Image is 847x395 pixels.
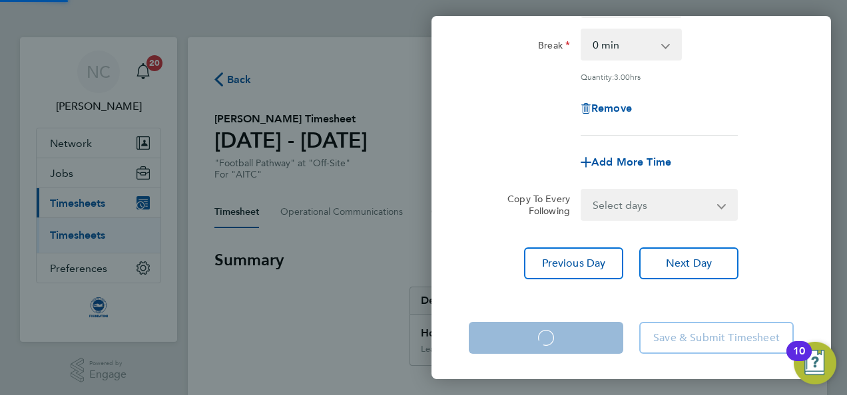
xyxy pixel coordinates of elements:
[581,103,632,114] button: Remove
[639,247,738,279] button: Next Day
[581,157,671,168] button: Add More Time
[591,156,671,168] span: Add More Time
[666,257,712,270] span: Next Day
[538,39,570,55] label: Break
[793,351,805,368] div: 10
[614,71,630,82] span: 3.00
[497,193,570,217] label: Copy To Every Following
[794,342,836,384] button: Open Resource Center, 10 new notifications
[581,71,738,82] div: Quantity: hrs
[542,257,606,270] span: Previous Day
[591,102,632,114] span: Remove
[524,247,623,279] button: Previous Day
